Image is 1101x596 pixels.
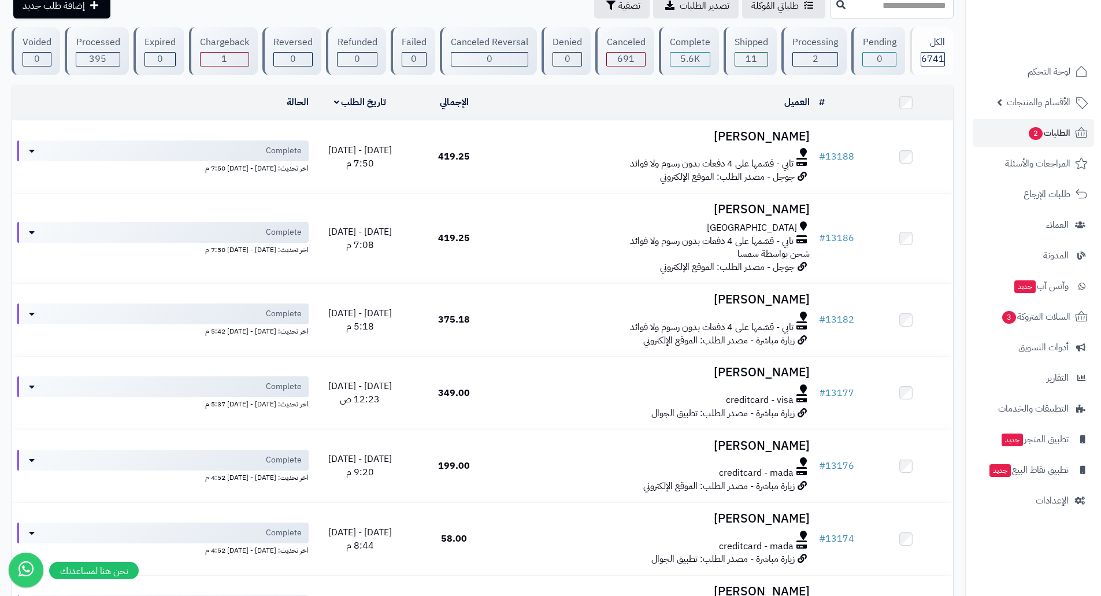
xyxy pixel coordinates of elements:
span: 375.18 [438,313,470,327]
h3: [PERSON_NAME] [506,293,810,306]
span: تابي - قسّمها على 4 دفعات بدون رسوم ولا فوائد [630,157,794,171]
span: Complete [266,381,302,393]
div: 0 [23,53,51,66]
span: جديد [1002,434,1023,446]
span: [DATE] - [DATE] 12:23 ص [328,379,392,406]
span: 2 [1029,127,1043,140]
span: Complete [266,527,302,539]
span: [DATE] - [DATE] 9:20 م [328,452,392,479]
span: 0 [877,52,883,66]
div: Voided [23,36,51,49]
span: 0 [411,52,417,66]
h3: [PERSON_NAME] [506,366,810,379]
span: 0 [290,52,296,66]
div: 0 [553,53,581,66]
h3: [PERSON_NAME] [506,439,810,453]
span: # [819,150,825,164]
a: #13176 [819,459,854,473]
div: Pending [862,36,896,49]
span: وآتس آب [1013,278,1069,294]
span: تابي - قسّمها على 4 دفعات بدون رسوم ولا فوائد [630,235,794,248]
div: Processed [76,36,120,49]
span: [DATE] - [DATE] 8:44 م [328,525,392,553]
span: creditcard - mada [719,467,794,480]
div: Denied [553,36,582,49]
div: 2 [793,53,837,66]
span: التطبيقات والخدمات [998,401,1069,417]
a: العملاء [973,211,1094,239]
span: # [819,231,825,245]
span: [DATE] - [DATE] 7:50 م [328,143,392,171]
a: الحالة [287,95,309,109]
span: العملاء [1046,217,1069,233]
span: 0 [157,52,163,66]
h3: [PERSON_NAME] [506,203,810,216]
div: اخر تحديث: [DATE] - [DATE] 7:50 م [17,161,309,173]
span: التقارير [1047,370,1069,386]
a: Reversed 0 [260,27,324,75]
span: السلات المتروكة [1001,309,1070,325]
div: اخر تحديث: [DATE] - [DATE] 4:52 م [17,543,309,556]
div: 1 [201,53,249,66]
a: الطلبات2 [973,119,1094,147]
a: طلبات الإرجاع [973,180,1094,208]
div: Chargeback [200,36,249,49]
a: الإجمالي [440,95,469,109]
span: 11 [746,52,757,66]
span: تابي - قسّمها على 4 دفعات بدون رسوم ولا فوائد [630,321,794,334]
span: زيارة مباشرة - مصدر الطلب: الموقع الإلكتروني [643,334,795,347]
div: 11 [735,53,768,66]
span: جديد [989,464,1011,477]
a: Chargeback 1 [187,27,260,75]
div: اخر تحديث: [DATE] - [DATE] 5:37 م [17,397,309,409]
span: الطلبات [1028,125,1070,141]
a: Complete 5.6K [657,27,721,75]
a: تاريخ الطلب [334,95,387,109]
div: 691 [607,53,644,66]
a: Expired 0 [131,27,187,75]
a: Voided 0 [9,27,62,75]
span: 0 [354,52,360,66]
div: Shipped [735,36,768,49]
h3: [PERSON_NAME] [506,130,810,143]
div: Canceled [606,36,645,49]
div: اخر تحديث: [DATE] - [DATE] 4:52 م [17,471,309,483]
div: Failed [402,36,427,49]
span: 419.25 [438,231,470,245]
a: وآتس آبجديد [973,272,1094,300]
span: [GEOGRAPHIC_DATA] [707,221,797,235]
span: # [819,386,825,400]
div: Reversed [273,36,313,49]
span: جوجل - مصدر الطلب: الموقع الإلكتروني [660,170,795,184]
span: الإعدادات [1036,493,1069,509]
a: Canceled 691 [593,27,656,75]
span: # [819,459,825,473]
div: 0 [145,53,175,66]
span: # [819,313,825,327]
a: Failed 0 [388,27,438,75]
a: الإعدادات [973,487,1094,514]
a: Refunded 0 [324,27,388,75]
a: التقارير [973,364,1094,392]
a: Processed 395 [62,27,131,75]
div: 5641 [670,53,710,66]
span: creditcard - visa [726,394,794,407]
a: Pending 0 [849,27,907,75]
span: [DATE] - [DATE] 7:08 م [328,225,392,252]
span: Complete [266,454,302,466]
a: #13177 [819,386,854,400]
span: زيارة مباشرة - مصدر الطلب: تطبيق الجوال [651,552,795,566]
span: الأقسام والمنتجات [1007,94,1070,110]
a: Shipped 11 [721,27,779,75]
div: 0 [863,53,895,66]
div: Refunded [337,36,377,49]
span: لوحة التحكم [1028,64,1070,80]
a: السلات المتروكة3 [973,303,1094,331]
span: طلبات الإرجاع [1024,186,1070,202]
span: 6741 [921,52,944,66]
a: تطبيق نقاط البيعجديد [973,456,1094,484]
div: 0 [274,53,312,66]
div: الكل [921,36,945,49]
div: Canceled Reversal [451,36,528,49]
span: 349.00 [438,386,470,400]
